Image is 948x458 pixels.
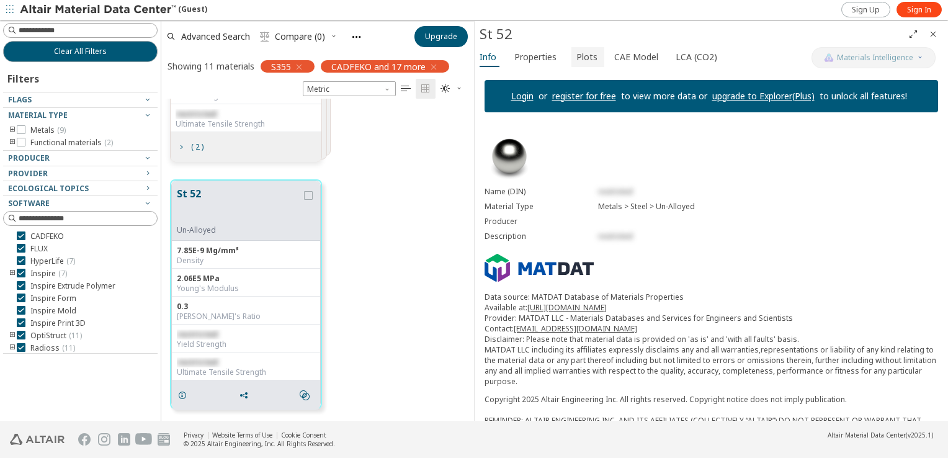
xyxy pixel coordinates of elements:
p: to view more data or [616,90,712,102]
img: Logo - Provider [485,254,594,282]
span: Upgrade [425,32,457,42]
button: Similar search [294,383,320,408]
span: ( 11 ) [69,330,82,341]
a: [EMAIL_ADDRESS][DOMAIN_NAME] [514,323,637,334]
div: Description [485,231,598,241]
i: toogle group [8,331,17,341]
button: Material Type [3,108,158,123]
span: ( 7 ) [58,268,67,279]
button: Close [923,24,943,44]
i:  [421,84,431,94]
i: toogle group [8,343,17,353]
span: OptiStruct [30,331,82,341]
span: Properties [514,47,557,67]
i:  [440,84,450,94]
span: Info [480,47,496,67]
span: restricted [177,357,218,367]
div: © 2025 Altair Engineering, Inc. All Rights Reserved. [184,439,335,448]
span: Sign Up [852,5,880,15]
a: Sign In [897,2,942,17]
img: Altair Engineering [10,434,65,445]
a: Website Terms of Use [212,431,272,439]
div: Young's Modulus [177,284,315,294]
span: Inspire [30,269,67,279]
span: CADFEKO [30,231,64,241]
span: Functional materials [30,138,113,148]
button: Details [172,383,198,408]
span: restricted [177,329,218,339]
div: 2.06E5 MPa [177,274,315,284]
div: Metals > Steel > Un-Alloyed [598,202,938,212]
p: Data source: MATDAT Database of Materials Properties Available at: Provider: MATDAT LLC - Materia... [485,292,938,387]
span: LCA (CO2) [676,47,717,67]
button: Provider [3,166,158,181]
i: toogle group [8,138,17,148]
span: Ecological Topics [8,183,89,194]
span: Software [8,198,50,209]
span: FLUX [30,244,48,254]
div: Unit System [303,81,396,96]
a: Login [511,90,534,102]
span: ( 2 ) [191,143,203,151]
a: Privacy [184,431,203,439]
span: Inspire Print 3D [30,318,86,328]
button: Theme [436,79,468,99]
button: Software [3,196,158,211]
span: Radioss [30,343,75,353]
span: Clear All Filters [54,47,107,56]
button: St 52 [177,186,302,225]
span: Compare (0) [275,32,325,41]
a: register for free [552,90,616,102]
button: Producer [3,151,158,166]
div: Filters [3,62,45,92]
button: Share [233,383,259,408]
div: St 52 [480,24,903,44]
span: CAE Model [614,47,658,67]
i: toogle group [8,269,17,279]
i: toogle group [8,125,17,135]
button: Clear All Filters [3,41,158,62]
a: Sign Up [841,2,890,17]
span: restricted [598,231,633,241]
span: Materials Intelligence [837,53,913,63]
button: Table View [396,79,416,99]
span: restricted [598,186,633,197]
img: Material Type Image [485,132,534,182]
i:  [401,84,411,94]
span: Metric [303,81,396,96]
div: (Guest) [20,4,207,16]
span: HyperLife [30,256,75,266]
div: 0.3 [177,302,315,312]
div: Material Type [485,202,598,212]
a: [URL][DOMAIN_NAME] [527,302,607,313]
img: Altair Material Data Center [20,4,178,16]
button: AI CopilotMaterials Intelligence [812,47,936,68]
span: S355 [271,61,291,72]
span: Inspire Form [30,294,76,303]
img: AI Copilot [824,53,834,63]
button: Flags [3,92,158,107]
div: 7.85E-9 Mg/mm³ [177,246,315,256]
div: grid [161,99,474,421]
p: or [534,90,552,102]
span: Altair Material Data Center [828,431,906,439]
div: Ultimate Tensile Strength [177,367,315,377]
button: Ecological Topics [3,181,158,196]
button: Upgrade [414,26,468,47]
div: Yield Strength [177,339,315,349]
span: Provider [8,168,48,179]
span: Sign In [907,5,931,15]
span: ( 7 ) [66,256,75,266]
button: Tile View [416,79,436,99]
a: upgrade to Explorer(Plus) [712,90,815,102]
div: Producer [485,217,598,227]
div: Density [177,256,315,266]
button: ( 2 ) [171,135,209,159]
div: Un-Alloyed [177,225,302,235]
span: Material Type [8,110,68,120]
a: Cookie Consent [281,431,326,439]
span: Advanced Search [181,32,250,41]
p: to unlock all features! [815,90,912,102]
span: restricted [176,109,217,119]
span: Flags [8,94,32,105]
